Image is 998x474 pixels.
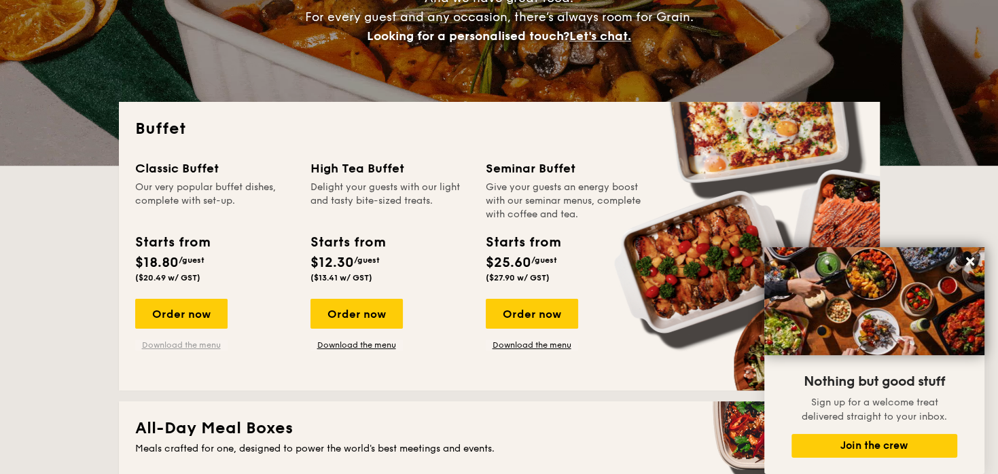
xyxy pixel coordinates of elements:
div: Meals crafted for one, designed to power the world's best meetings and events. [135,442,863,456]
span: $25.60 [486,255,531,271]
span: Sign up for a welcome treat delivered straight to your inbox. [802,397,947,422]
div: Give your guests an energy boost with our seminar menus, complete with coffee and tea. [486,181,645,221]
div: Starts from [486,232,560,253]
div: Order now [310,299,403,329]
a: Download the menu [310,340,403,350]
div: Order now [135,299,228,329]
span: Nothing but good stuff [804,373,945,390]
h2: All-Day Meal Boxes [135,418,863,439]
div: Starts from [310,232,385,253]
span: ($20.49 w/ GST) [135,273,200,282]
div: Order now [486,299,578,329]
span: $18.80 [135,255,179,271]
div: Our very popular buffet dishes, complete with set-up. [135,181,294,221]
span: /guest [179,255,204,265]
button: Close [959,251,981,272]
a: Download the menu [135,340,228,350]
span: Let's chat. [569,29,631,43]
div: Seminar Buffet [486,159,645,178]
button: Join the crew [791,434,957,458]
div: Delight your guests with our light and tasty bite-sized treats. [310,181,469,221]
a: Download the menu [486,340,578,350]
span: /guest [354,255,380,265]
span: /guest [531,255,557,265]
span: ($27.90 w/ GST) [486,273,550,282]
h2: Buffet [135,118,863,140]
span: $12.30 [310,255,354,271]
span: ($13.41 w/ GST) [310,273,372,282]
div: Starts from [135,232,209,253]
div: Classic Buffet [135,159,294,178]
img: DSC07876-Edit02-Large.jpeg [764,247,984,355]
span: Looking for a personalised touch? [367,29,569,43]
div: High Tea Buffet [310,159,469,178]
